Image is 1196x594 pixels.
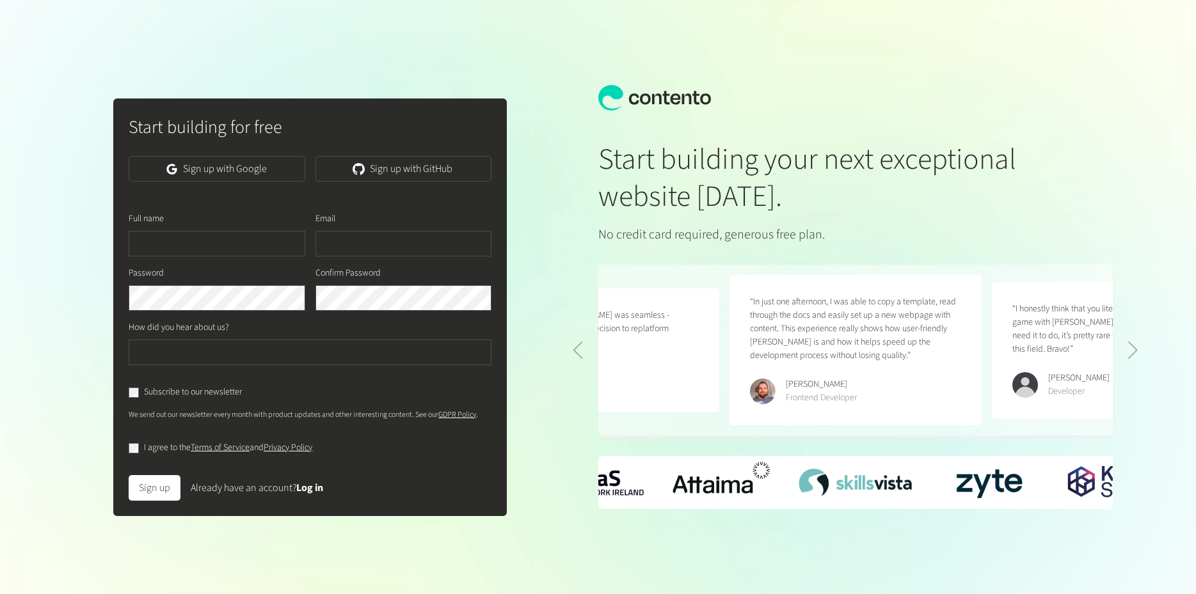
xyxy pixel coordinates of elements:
[799,469,912,496] div: 4 / 6
[129,114,491,141] h2: Start building for free
[264,441,312,454] a: Privacy Policy
[598,225,1028,244] p: No credit card required, generous free plan.
[129,409,491,421] p: We send out our newsletter every month with product updates and other interesting content. See our .
[438,409,476,420] a: GDPR Policy
[1067,458,1180,508] img: Kore-Systems-Logo.png
[573,341,584,359] div: Previous slide
[799,469,912,496] img: SkillsVista-Logo.png
[1048,385,1110,398] div: Developer
[1067,458,1180,508] div: 6 / 6
[730,275,982,425] figure: 1 / 5
[315,156,491,182] a: Sign up with GitHub
[315,267,381,280] label: Confirm Password
[665,456,777,508] img: Attaima-Logo.png
[296,481,323,495] a: Log in
[750,379,776,404] img: Erik Galiana Farell
[933,460,1046,504] div: 5 / 6
[129,267,164,280] label: Password
[750,295,961,363] p: “In just one afternoon, I was able to copy a template, read through the docs and easily set up a ...
[144,441,312,455] label: I agree to the and
[598,141,1028,215] h1: Start building your next exceptional website [DATE].
[665,456,777,508] div: 3 / 6
[315,212,335,226] label: Email
[786,391,857,405] div: Frontend Developer
[129,475,180,501] button: Sign up
[1127,341,1138,359] div: Next slide
[1012,372,1038,398] img: Kevin Abatan
[191,480,323,496] div: Already have an account?
[1048,371,1110,385] div: [PERSON_NAME]
[129,321,229,334] label: How did you hear about us?
[933,460,1046,504] img: Zyte-Logo-with-Padding.png
[144,386,242,399] label: Subscribe to our newsletter
[129,212,164,226] label: Full name
[129,156,305,182] a: Sign up with Google
[786,378,857,391] div: [PERSON_NAME]
[191,441,250,454] a: Terms of Service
